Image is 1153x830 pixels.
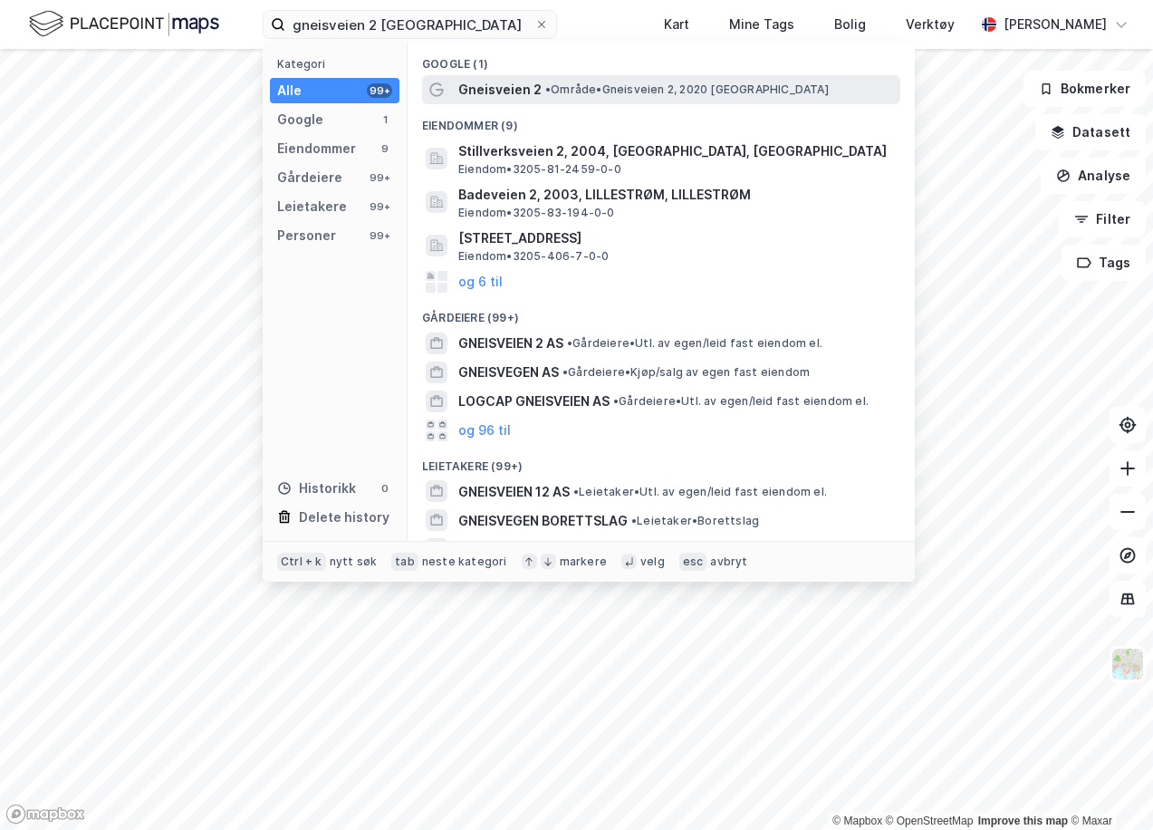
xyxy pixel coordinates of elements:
[573,485,827,499] span: Leietaker • Utl. av egen/leid fast eiendom el.
[458,206,615,220] span: Eiendom • 3205-83-194-0-0
[567,336,572,350] span: •
[458,420,511,441] button: og 96 til
[978,815,1068,827] a: Improve this map
[613,394,869,409] span: Gårdeiere • Utl. av egen/leid fast eiendom el.
[679,553,707,571] div: esc
[906,14,955,35] div: Verktøy
[560,555,607,569] div: markere
[729,14,794,35] div: Mine Tags
[664,14,689,35] div: Kart
[562,365,568,379] span: •
[834,14,866,35] div: Bolig
[408,43,915,75] div: Google (1)
[458,333,563,354] span: GNEISVEIEN 2 AS
[1004,14,1107,35] div: [PERSON_NAME]
[277,167,342,188] div: Gårdeiere
[391,553,418,571] div: tab
[458,271,503,293] button: og 6 til
[378,141,392,156] div: 9
[277,138,356,159] div: Eiendommer
[458,481,570,503] span: GNEISVEIEN 12 AS
[1062,743,1153,830] iframe: Chat Widget
[458,184,893,206] span: Badeveien 2, 2003, LILLESTRØM, LILLESTRØM
[277,80,302,101] div: Alle
[277,553,326,571] div: Ctrl + k
[631,514,637,527] span: •
[367,170,392,185] div: 99+
[277,225,336,246] div: Personer
[277,478,356,499] div: Historikk
[378,481,392,496] div: 0
[277,109,323,130] div: Google
[408,445,915,478] div: Leietakere (99+)
[458,227,893,249] span: [STREET_ADDRESS]
[710,555,747,569] div: avbryt
[299,507,389,528] div: Delete history
[613,394,619,408] span: •
[330,555,378,569] div: nytt søk
[832,815,882,827] a: Mapbox
[545,82,829,97] span: Område • Gneisveien 2, 2020 [GEOGRAPHIC_DATA]
[1041,158,1146,194] button: Analyse
[285,11,534,38] input: Søk på adresse, matrikkel, gårdeiere, leietakere eller personer
[367,83,392,98] div: 99+
[458,162,621,177] span: Eiendom • 3205-81-2459-0-0
[378,112,392,127] div: 1
[1062,245,1146,281] button: Tags
[1062,743,1153,830] div: Kontrollprogram for chat
[640,555,665,569] div: velg
[545,82,551,96] span: •
[422,555,507,569] div: neste kategori
[1059,201,1146,237] button: Filter
[631,514,759,528] span: Leietaker • Borettslag
[567,336,822,351] span: Gårdeiere • Utl. av egen/leid fast eiendom el.
[562,365,810,380] span: Gårdeiere • Kjøp/salg av egen fast eiendom
[367,199,392,214] div: 99+
[5,804,85,825] a: Mapbox homepage
[458,140,893,162] span: Stillverksveien 2, 2004, [GEOGRAPHIC_DATA], [GEOGRAPHIC_DATA]
[367,228,392,243] div: 99+
[1023,71,1146,107] button: Bokmerker
[277,57,399,71] div: Kategori
[408,104,915,137] div: Eiendommer (9)
[458,391,610,412] span: LOGCAP GNEISVEIEN AS
[458,362,559,383] span: GNEISVEGEN AS
[458,510,628,532] span: GNEISVEGEN BORETTSLAG
[277,196,347,217] div: Leietakere
[458,539,592,561] span: [GEOGRAPHIC_DATA]
[1035,114,1146,150] button: Datasett
[573,485,579,498] span: •
[408,296,915,329] div: Gårdeiere (99+)
[29,8,219,40] img: logo.f888ab2527a4732fd821a326f86c7f29.svg
[886,815,974,827] a: OpenStreetMap
[458,79,542,101] span: Gneisveien 2
[1110,647,1145,681] img: Z
[458,249,609,264] span: Eiendom • 3205-406-7-0-0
